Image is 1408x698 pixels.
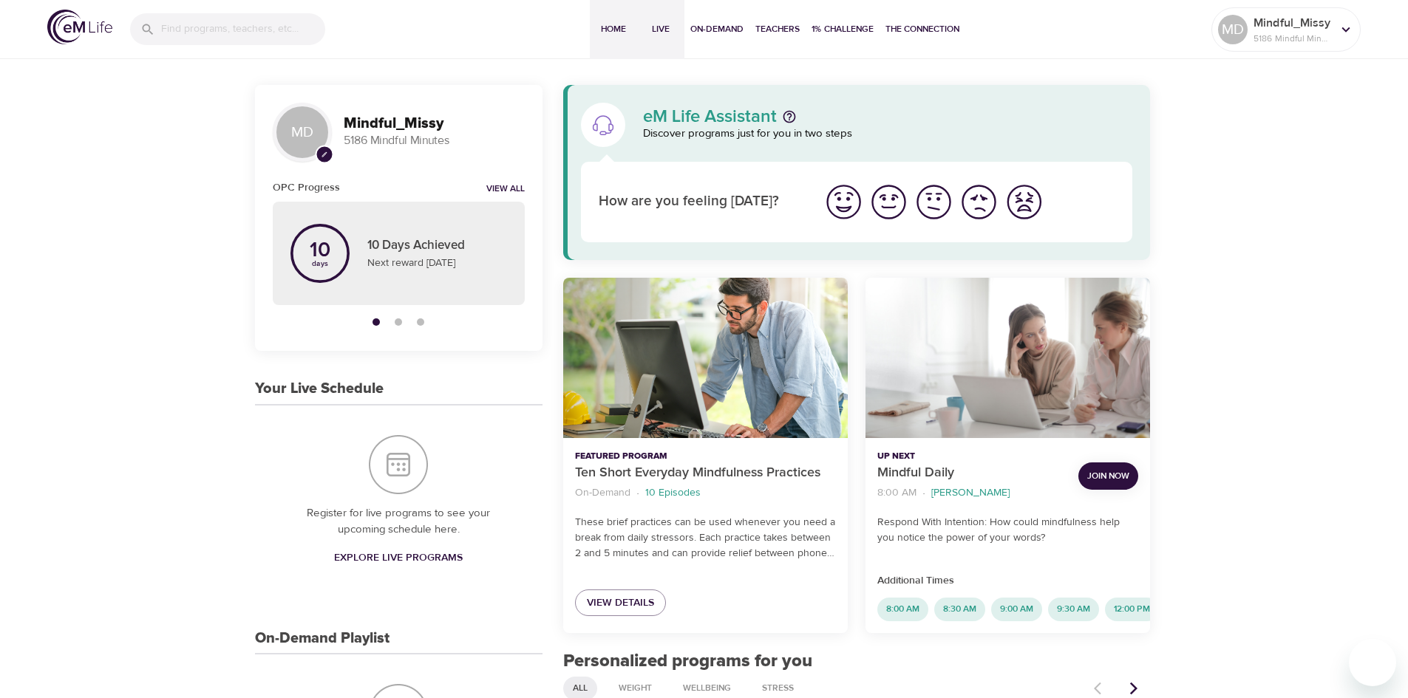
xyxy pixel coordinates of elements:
[334,549,463,567] span: Explore Live Programs
[755,21,800,37] span: Teachers
[959,182,999,222] img: bad
[991,603,1042,615] span: 9:00 AM
[1349,639,1396,686] iframe: Button to launch messaging window
[877,515,1138,546] p: Respond With Intention: How could mindfulness help you notice the power of your words?
[310,261,330,267] p: days
[877,598,928,621] div: 8:00 AM
[643,108,777,126] p: eM Life Assistant
[690,21,744,37] span: On-Demand
[1078,462,1138,490] button: Join Now
[991,598,1042,621] div: 9:00 AM
[575,515,836,561] p: These brief practices can be used whenever you need a break from daily stressors. Each practice t...
[310,240,330,261] p: 10
[934,598,985,621] div: 8:30 AM
[47,10,112,44] img: logo
[1105,598,1159,621] div: 12:00 PM
[328,544,469,572] a: Explore Live Programs
[885,21,959,37] span: The Connection
[934,603,985,615] span: 8:30 AM
[575,463,836,483] p: Ten Short Everyday Mindfulness Practices
[1004,182,1044,222] img: worst
[255,630,390,647] h3: On-Demand Playlist
[161,13,325,45] input: Find programs, teachers, etc...
[367,256,507,271] p: Next reward [DATE]
[575,485,630,501] p: On-Demand
[596,21,631,37] span: Home
[645,485,701,501] p: 10 Episodes
[643,21,679,37] span: Live
[877,573,1138,589] p: Additional Times
[753,682,803,694] span: Stress
[877,450,1067,463] p: Up Next
[877,463,1067,483] p: Mindful Daily
[1105,603,1159,615] span: 12:00 PM
[911,179,956,225] button: I'm feeling ok
[564,682,596,694] span: All
[922,483,925,503] li: ·
[931,485,1010,501] p: [PERSON_NAME]
[877,485,916,501] p: 8:00 AM
[575,589,666,617] a: View Details
[868,182,909,222] img: good
[865,278,1150,438] button: Mindful Daily
[575,450,836,463] p: Featured Program
[575,483,836,503] nav: breadcrumb
[610,682,661,694] span: Weight
[1048,598,1099,621] div: 9:30 AM
[956,179,1001,225] button: I'm feeling bad
[1048,603,1099,615] span: 9:30 AM
[591,113,615,137] img: eM Life Assistant
[563,651,1151,672] h2: Personalized programs for you
[1218,15,1248,44] div: MD
[866,179,911,225] button: I'm feeling good
[877,603,928,615] span: 8:00 AM
[636,483,639,503] li: ·
[1087,468,1129,484] span: Join Now
[587,594,654,612] span: View Details
[367,236,507,256] p: 10 Days Achieved
[486,183,525,196] a: View all notifications
[674,682,740,694] span: Wellbeing
[812,21,874,37] span: 1% Challenge
[285,505,513,538] p: Register for live programs to see your upcoming schedule here.
[273,103,332,162] div: MD
[1254,32,1332,45] p: 5186 Mindful Minutes
[877,483,1067,503] nav: breadcrumb
[563,278,848,438] button: Ten Short Everyday Mindfulness Practices
[273,179,340,196] h6: OPC Progress
[1254,14,1332,32] p: Mindful_Missy
[255,380,384,397] h3: Your Live Schedule
[914,182,954,222] img: ok
[369,435,428,494] img: Your Live Schedule
[643,126,1133,143] p: Discover programs just for you in two steps
[599,191,803,213] p: How are you feeling [DATE]?
[344,115,525,132] h3: Mindful_Missy
[821,179,866,225] button: I'm feeling great
[1001,179,1047,225] button: I'm feeling worst
[823,182,864,222] img: great
[344,132,525,149] p: 5186 Mindful Minutes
